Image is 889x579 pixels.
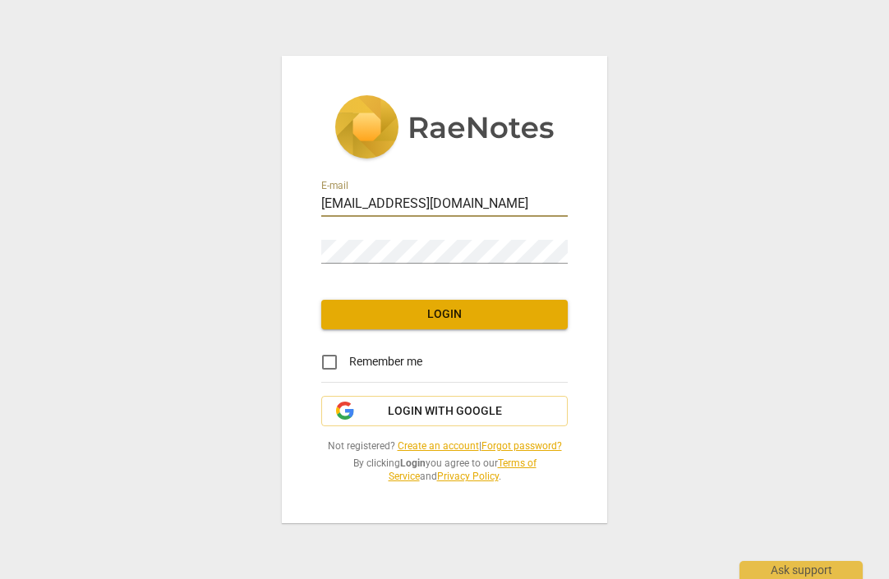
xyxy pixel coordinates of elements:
[437,471,499,482] a: Privacy Policy
[321,181,348,191] label: E-mail
[481,440,562,452] a: Forgot password?
[321,439,568,453] span: Not registered? |
[349,353,422,370] span: Remember me
[321,457,568,484] span: By clicking you agree to our and .
[321,396,568,427] button: Login with Google
[400,457,426,469] b: Login
[334,306,555,323] span: Login
[389,457,537,483] a: Terms of Service
[334,95,555,163] img: 5ac2273c67554f335776073100b6d88f.svg
[388,403,502,420] span: Login with Google
[739,561,863,579] div: Ask support
[321,300,568,329] button: Login
[398,440,479,452] a: Create an account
